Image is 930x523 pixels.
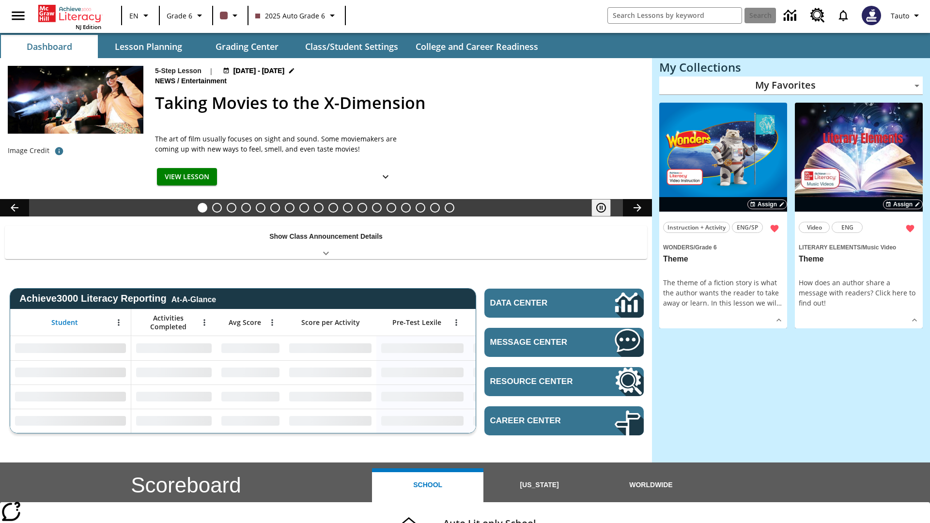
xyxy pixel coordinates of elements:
div: My Favorites [659,77,923,95]
div: The theme of a fiction story is what the author wants the reader to take away or learn. In this l... [663,277,783,308]
img: Panel in front of the seats sprays water mist to the happy audience at a 4DX-equipped theater. [8,66,143,134]
h3: My Collections [659,61,923,74]
span: Grade 6 [695,244,717,251]
div: No Data, [131,385,217,409]
img: Avatar [862,6,881,25]
span: Message Center [490,338,586,347]
span: Grade 6 [167,11,192,21]
button: Pause [591,199,611,216]
button: Lesson carousel, Next [623,199,652,216]
span: Wonders [663,244,694,251]
button: Open Menu [449,315,464,330]
span: Career Center [490,416,586,426]
button: Class/Student Settings [297,35,406,58]
button: Slide 8 Attack of the Terrifying Tomatoes [299,203,309,213]
h2: Taking Movies to the X-Dimension [155,91,640,115]
span: | [209,66,213,76]
button: Slide 1 Taking Movies to the X-Dimension [198,203,207,213]
span: Pre-Test Lexile [392,318,441,327]
button: Worldwide [595,468,707,502]
span: ENG/SP [737,222,758,232]
button: Assign Choose Dates [747,200,787,209]
div: How does an author share a message with readers? Click here to find out! [799,277,919,308]
span: Topic: Wonders/Grade 6 [663,242,783,252]
div: No Data, [468,409,560,433]
button: [US_STATE] [483,468,595,502]
a: Home [38,4,101,23]
a: Notifications [831,3,856,28]
button: Select a new avatar [856,3,887,28]
span: Resource Center [490,377,586,386]
button: Slide 15 Hooray for Constitution Day! [401,203,411,213]
button: Open Menu [265,315,279,330]
span: Data Center [490,298,582,308]
button: Slide 9 Fashion Forward in Ancient Rome [314,203,324,213]
a: Resource Center, Will open in new tab [484,367,644,396]
div: No Data, [468,336,560,360]
span: EN [129,11,139,21]
p: Image Credit [8,146,49,155]
a: Career Center [484,406,644,435]
button: Remove from Favorites [766,220,783,237]
span: Activities Completed [136,314,200,331]
div: No Data, [468,385,560,409]
button: Grade: Grade 6, Select a grade [163,7,209,24]
span: News [155,76,177,87]
button: Slide 12 Pre-release lesson [357,203,367,213]
span: Topic: Literary Elements/Music Video [799,242,919,252]
div: No Data, [217,409,284,433]
button: Class: 2025 Auto Grade 6, Select your class [251,7,342,24]
div: lesson details [795,103,923,329]
span: Music Video [862,244,896,251]
span: Literary Elements [799,244,861,251]
span: Student [51,318,78,327]
button: Slide 11 Mixed Practice: Citing Evidence [343,203,353,213]
div: No Data, [131,409,217,433]
button: Profile/Settings [887,7,926,24]
span: Avg Score [229,318,261,327]
button: Open side menu [4,1,32,30]
button: Slide 6 The Last Homesteaders [270,203,280,213]
button: Instruction + Activity [663,222,730,233]
a: Data Center [778,2,805,29]
span: Video [807,222,822,232]
button: College and Career Readiness [408,35,546,58]
div: At-A-Glance [171,293,216,304]
button: Slide 7 Solar Power to the People [285,203,294,213]
h3: Theme [799,254,919,264]
span: l [775,298,776,308]
button: Grading Center [199,35,295,58]
div: Home [38,3,101,31]
span: 2025 Auto Grade 6 [255,11,325,21]
span: Entertainment [181,76,229,87]
button: Open Menu [111,315,126,330]
button: Slide 10 The Invasion of the Free CD [328,203,338,213]
span: Score per Activity [301,318,360,327]
h3: Theme [663,254,783,264]
a: Message Center [484,328,644,357]
button: Dashboard [1,35,98,58]
input: search field [608,8,742,23]
button: Slide 2 All Aboard the Hyperloop? [212,203,222,213]
p: Show Class Announcement Details [269,231,383,242]
div: No Data, [131,360,217,385]
button: ENG/SP [732,222,763,233]
div: No Data, [131,336,217,360]
button: Lesson Planning [100,35,197,58]
span: ENG [841,222,853,232]
div: No Data, [468,360,560,385]
span: NJ Edition [76,23,101,31]
span: / [177,77,179,85]
div: No Data, [217,385,284,409]
button: Open Menu [197,315,212,330]
button: Photo credit: Photo by The Asahi Shimbun via Getty Images [49,142,69,160]
p: The art of film usually focuses on sight and sound. Some moviemakers are coming up with new ways ... [155,134,397,154]
button: Slide 18 The Constitution's Balancing Act [445,203,454,213]
button: Show Details [907,313,922,327]
button: Remove from Favorites [901,220,919,237]
button: Video [799,222,830,233]
button: Slide 5 Cars of the Future? [256,203,265,213]
span: … [776,298,782,308]
a: Data Center [484,289,644,318]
